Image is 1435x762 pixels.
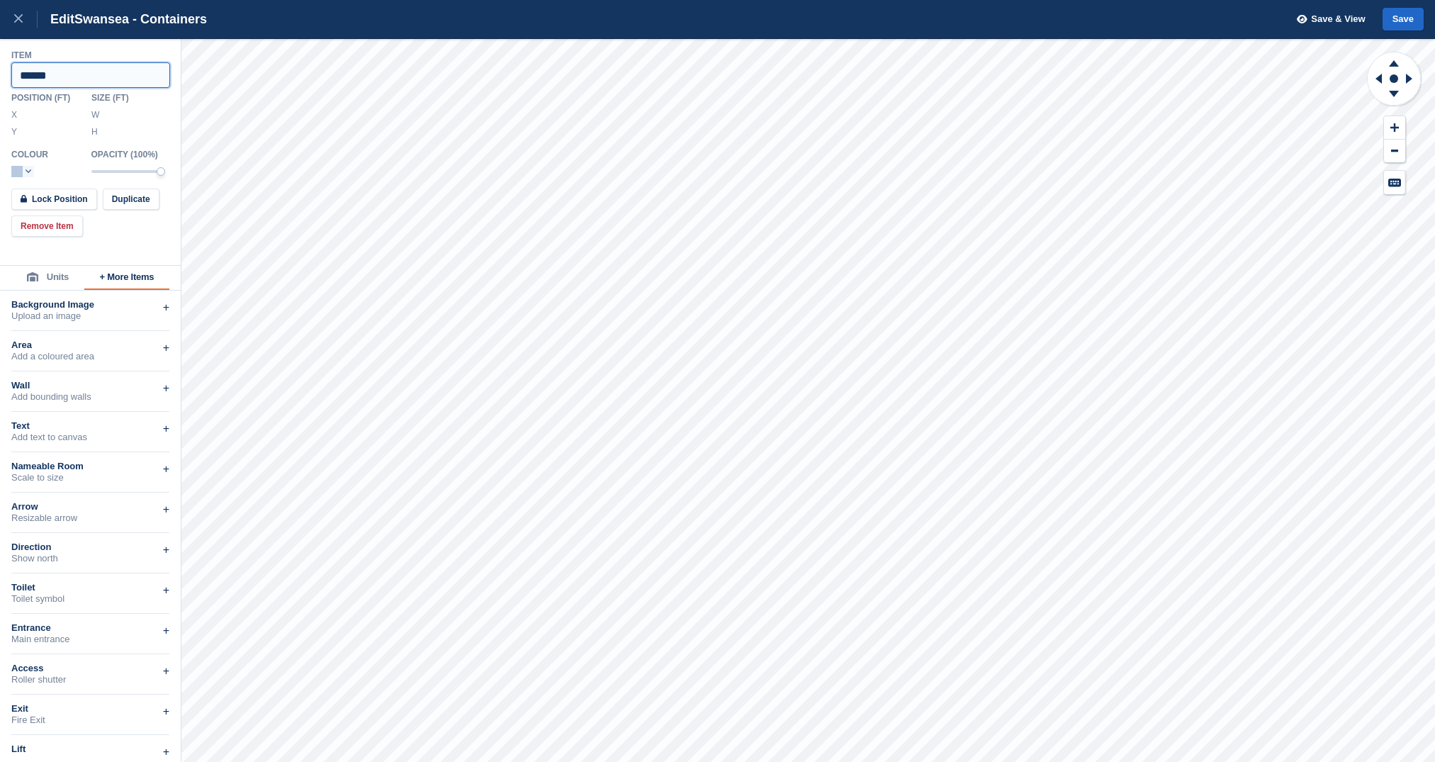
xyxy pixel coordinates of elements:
div: Resizable arrow [11,512,169,524]
div: Nameable RoomScale to size+ [11,452,169,493]
button: Lock Position [11,189,97,210]
div: + [163,703,169,720]
label: Y [11,126,18,138]
div: AreaAdd a coloured area+ [11,331,169,371]
div: + [163,340,169,357]
div: ArrowResizable arrow+ [11,493,169,533]
button: Zoom Out [1384,140,1405,163]
div: Scale to size [11,472,169,483]
div: Position ( FT ) [11,92,80,103]
div: Upload an image [11,310,169,322]
div: + [163,582,169,599]
div: Access [11,663,169,674]
div: + [163,420,169,437]
div: + [163,461,169,478]
div: Add bounding walls [11,391,169,403]
div: + [163,663,169,680]
div: Text [11,420,169,432]
div: Opacity ( 100 %) [91,149,170,160]
div: Background ImageUpload an image+ [11,291,169,331]
div: + [163,501,169,518]
div: Toilet symbol [11,593,169,605]
div: Area [11,340,169,351]
div: Toilet [11,582,169,593]
button: Units [11,266,84,290]
button: Save [1383,8,1424,31]
div: Wall [11,380,169,391]
div: Direction [11,542,169,553]
button: Duplicate [103,189,159,210]
div: DirectionShow north+ [11,533,169,573]
button: Keyboard Shortcuts [1384,171,1405,194]
label: X [11,109,18,121]
div: + [163,380,169,397]
div: Size ( FT ) [91,92,154,103]
div: Background Image [11,299,169,310]
div: Roller shutter [11,674,169,685]
div: Lift [11,744,169,755]
div: Fire Exit [11,715,169,726]
div: Add a coloured area [11,351,169,362]
div: ExitFire Exit+ [11,695,169,735]
div: + [163,744,169,761]
div: Nameable Room [11,461,169,472]
button: Zoom In [1384,116,1405,140]
div: Exit [11,703,169,715]
button: Remove Item [11,215,83,237]
div: + [163,622,169,639]
div: Show north [11,553,169,564]
button: + More Items [84,266,169,290]
div: + [163,299,169,316]
button: Save & View [1289,8,1366,31]
div: EntranceMain entrance+ [11,614,169,654]
div: Item [11,50,170,61]
div: Colour [11,149,80,160]
label: H [91,126,99,138]
div: Main entrance [11,634,169,645]
div: TextAdd text to canvas+ [11,412,169,452]
div: Edit Swansea - Containers [38,11,207,28]
span: Save & View [1311,12,1365,26]
div: WallAdd bounding walls+ [11,371,169,412]
div: Arrow [11,501,169,512]
div: + [163,542,169,559]
div: ToiletToilet symbol+ [11,573,169,614]
div: AccessRoller shutter+ [11,654,169,695]
div: Entrance [11,622,169,634]
label: W [91,109,99,121]
div: Add text to canvas [11,432,169,443]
